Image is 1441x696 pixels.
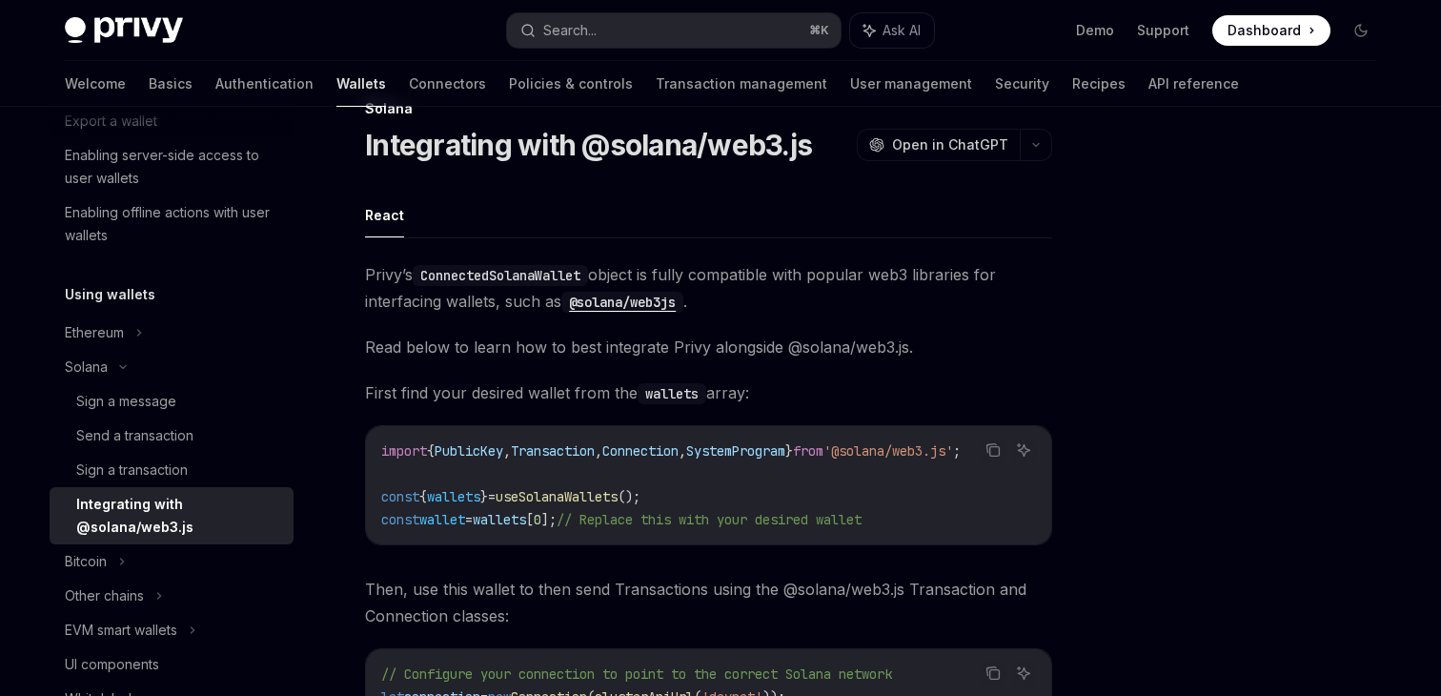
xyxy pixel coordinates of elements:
[50,453,294,487] a: Sign a transaction
[419,511,465,528] span: wallet
[561,292,683,313] code: @solana/web3js
[561,292,683,311] a: @solana/web3js
[50,419,294,453] a: Send a transaction
[488,488,496,505] span: =
[76,459,188,481] div: Sign a transaction
[149,61,193,107] a: Basics
[465,511,473,528] span: =
[543,19,597,42] div: Search...
[50,487,294,544] a: Integrating with @solana/web3.js
[365,99,1052,118] div: Solana
[65,550,107,573] div: Bitcoin
[496,488,618,505] span: useSolanaWallets
[365,334,1052,360] span: Read below to learn how to best integrate Privy alongside @solana/web3.js.
[76,493,282,539] div: Integrating with @solana/web3.js
[1072,61,1126,107] a: Recipes
[65,653,159,676] div: UI components
[65,17,183,44] img: dark logo
[1346,15,1376,46] button: Toggle dark mode
[686,442,785,460] span: SystemProgram
[365,193,404,237] button: React
[50,195,294,253] a: Enabling offline actions with user wallets
[365,379,1052,406] span: First find your desired wallet from the array:
[381,511,419,528] span: const
[336,61,386,107] a: Wallets
[409,61,486,107] a: Connectors
[602,442,679,460] span: Connection
[503,442,511,460] span: ,
[50,384,294,419] a: Sign a message
[850,61,972,107] a: User management
[419,488,427,505] span: {
[785,442,793,460] span: }
[509,61,633,107] a: Policies & controls
[381,665,892,683] span: // Configure your connection to point to the correct Solana network
[65,619,177,642] div: EVM smart wallets
[793,442,823,460] span: from
[427,488,480,505] span: wallets
[76,390,176,413] div: Sign a message
[981,438,1005,462] button: Copy the contents from the code block
[981,661,1005,686] button: Copy the contents from the code block
[50,138,294,195] a: Enabling server-side access to user wallets
[76,424,193,447] div: Send a transaction
[1011,438,1036,462] button: Ask AI
[50,647,294,682] a: UI components
[65,61,126,107] a: Welcome
[381,488,419,505] span: const
[679,442,686,460] span: ,
[656,61,827,107] a: Transaction management
[215,61,314,107] a: Authentication
[534,511,541,528] span: 0
[526,511,534,528] span: [
[435,442,503,460] span: PublicKey
[995,61,1049,107] a: Security
[65,201,282,247] div: Enabling offline actions with user wallets
[638,383,706,404] code: wallets
[1011,661,1036,686] button: Ask AI
[65,321,124,344] div: Ethereum
[427,442,435,460] span: {
[365,128,812,162] h1: Integrating with @solana/web3.js
[65,144,282,190] div: Enabling server-side access to user wallets
[365,261,1052,315] span: Privy’s object is fully compatible with popular web3 libraries for interfacing wallets, such as .
[1228,21,1301,40] span: Dashboard
[809,23,829,38] span: ⌘ K
[65,584,144,607] div: Other chains
[883,21,921,40] span: Ask AI
[65,356,108,379] div: Solana
[473,511,526,528] span: wallets
[953,442,961,460] span: ;
[850,13,934,48] button: Ask AI
[857,129,1020,161] button: Open in ChatGPT
[823,442,953,460] span: '@solana/web3.js'
[365,576,1052,629] span: Then, use this wallet to then send Transactions using the @solana/web3.js Transaction and Connect...
[511,442,595,460] span: Transaction
[65,283,155,306] h5: Using wallets
[480,488,488,505] span: }
[892,135,1008,154] span: Open in ChatGPT
[1212,15,1330,46] a: Dashboard
[381,442,427,460] span: import
[1148,61,1239,107] a: API reference
[413,265,588,286] code: ConnectedSolanaWallet
[595,442,602,460] span: ,
[618,488,640,505] span: ();
[1076,21,1114,40] a: Demo
[507,13,841,48] button: Search...⌘K
[541,511,557,528] span: ];
[1137,21,1189,40] a: Support
[557,511,862,528] span: // Replace this with your desired wallet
